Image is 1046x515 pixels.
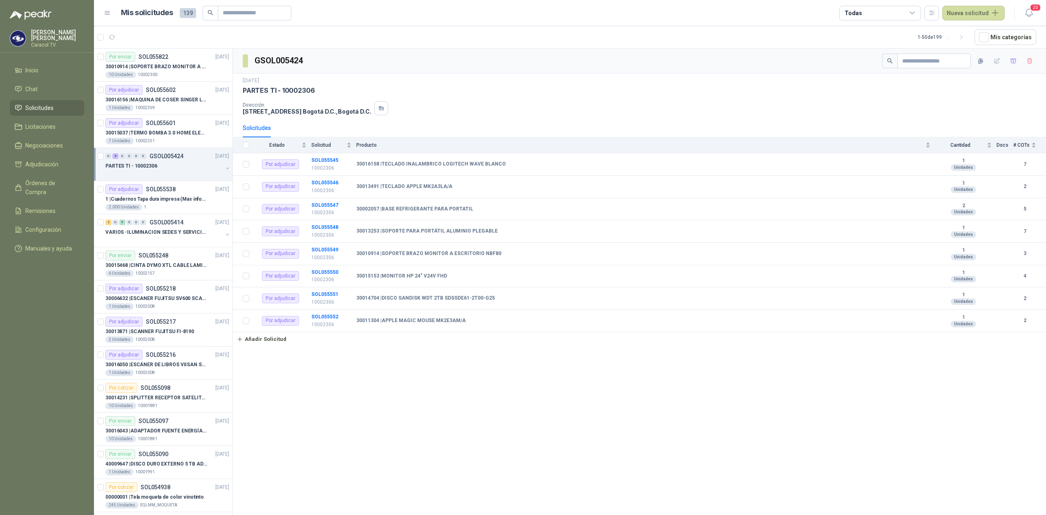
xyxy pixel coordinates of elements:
span: Licitaciones [25,122,56,131]
div: 8 [112,153,118,159]
div: 0 [140,219,146,225]
div: 0 [126,153,132,159]
p: SOL055602 [146,87,176,93]
p: SOL055248 [139,253,168,258]
div: Por adjudicar [105,118,143,128]
div: 0 [133,153,139,159]
button: Añadir Solicitud [233,332,290,346]
b: 1 [935,314,992,321]
p: 30010914 | SOPORTE BRAZO MONITOR A ESCRITORIO NBF80 [105,63,207,71]
div: Unidades [951,254,976,260]
th: Producto [356,137,935,153]
b: 2 [1013,295,1036,302]
a: SOL055550 [311,269,338,275]
b: 30002057 | BASE REFRIGERANTE PARA PORTATIL [356,206,473,213]
b: 1 [935,292,992,298]
div: Todas [845,9,862,18]
b: 2 [1013,317,1036,325]
p: 30006632 | ESCANER FUJITSU SV600 SCANSNAP [105,295,207,302]
p: 30016050 | ESCÁNER DE LIBROS VIISAN S21 [105,361,207,369]
a: Licitaciones [10,119,84,134]
p: 10002300 [138,72,157,78]
div: Por adjudicar [105,85,143,95]
p: [DATE] [215,186,229,193]
button: Nueva solicitud [942,6,1005,20]
b: SOL055545 [311,157,338,163]
b: SOL055551 [311,291,338,297]
b: SOL055549 [311,247,338,253]
div: 10 Unidades [105,403,136,409]
div: 9 [119,219,125,225]
div: Por enviar [105,416,135,426]
a: Por adjudicarSOL055218[DATE] 30006632 |ESCANER FUJITSU SV600 SCANSNAP1 Unidades10002008 [94,280,232,313]
p: [DATE] [215,318,229,326]
a: Manuales y ayuda [10,241,84,256]
p: SOL055098 [141,385,170,391]
span: Solicitudes [25,103,54,112]
b: 7 [1013,161,1036,168]
a: Por cotizarSOL055098[DATE] 30014231 |SPLITTER RECEPTOR SATELITAL 2SAL GT-SP2110 Unidades10001881 [94,380,232,413]
p: SOL055822 [139,54,168,60]
p: [DATE] [215,484,229,491]
p: 10002251 [135,138,155,144]
a: Por enviarSOL055248[DATE] 30015468 |CINTA DYMO XTL CABLE LAMIN 38X21MMBLANCO6 Unidades10002157 [94,247,232,280]
b: 7 [1013,228,1036,235]
p: 10002008 [135,303,155,310]
h3: GSOL005424 [255,54,304,67]
b: 1 [935,270,992,276]
b: 1 [935,247,992,254]
div: Solicitudes [243,123,271,132]
div: Por adjudicar [262,293,299,303]
button: 20 [1021,6,1036,20]
p: 10002008 [135,336,155,343]
div: Por adjudicar [262,159,299,169]
a: Por enviarSOL055822[DATE] 30010914 |SOPORTE BRAZO MONITOR A ESCRITORIO NBF8010 Unidades10002300 [94,49,232,82]
p: SOL055216 [146,352,176,358]
p: 10001881 [138,403,157,409]
p: PARTES TI - 10002306 [243,86,315,95]
p: [DATE] [215,119,229,127]
div: 1 Unidades [105,303,134,310]
a: SOL055547 [311,202,338,208]
p: SOL055217 [146,319,176,325]
p: 30014231 | SPLITTER RECEPTOR SATELITAL 2SAL GT-SP21 [105,394,207,402]
span: 20 [1030,4,1041,11]
div: Por adjudicar [262,226,299,236]
div: Por adjudicar [262,271,299,281]
p: 30016043 | ADAPTADOR FUENTE ENERGÍA GENÉRICO 24V 1A [105,427,207,435]
div: Por enviar [105,52,135,62]
b: 30014704 | DISCO SANDISK WDT 2TB SDSSDE61-2T00-G25 [356,295,495,302]
p: [DATE] [215,417,229,425]
b: 30011304 | APPLE MAGIC MOUSE MK2E3AM/A [356,318,466,324]
a: SOL055552 [311,314,338,320]
a: 0 8 0 0 0 0 GSOL005424[DATE] PARTES TI - 10002306 [105,151,231,177]
div: 245 Unidades [105,502,139,508]
p: [DATE] [215,252,229,260]
a: Órdenes de Compra [10,175,84,200]
div: 1 Unidades [105,369,134,376]
th: Docs [997,137,1013,153]
div: 10 Unidades [105,436,136,442]
p: EQLMM_MOQUETA [140,502,177,508]
p: 10002359 [135,105,155,111]
b: 30015153 | MONITOR HP 24" V24V FHD [356,273,447,280]
p: 10001881 [138,436,157,442]
p: 10002306 [311,321,351,329]
span: Negociaciones [25,141,63,150]
div: 0 [119,153,125,159]
div: 2.000 Unidades [105,204,142,210]
div: Por adjudicar [105,284,143,293]
div: 10 Unidades [105,72,136,78]
p: [DATE] [215,351,229,359]
p: 10002306 [311,254,351,262]
span: search [208,10,213,16]
a: Adjudicación [10,157,84,172]
div: Por cotizar [105,383,137,393]
b: 5 [1013,205,1036,213]
b: 30013491 | TECLADO APPLE MK2A3LA/A [356,184,452,190]
a: Por cotizarSOL054938[DATE] 00000001 |Tela moqueta de color vinotinto245 UnidadesEQLMM_MOQUETA [94,479,232,512]
a: Por adjudicarSOL055538[DATE] 1 |Cuadernos Tapa dura impresa (Mas informacion en el adjunto)2.000 ... [94,181,232,214]
span: # COTs [1013,142,1030,148]
p: 10002306 [311,164,351,172]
